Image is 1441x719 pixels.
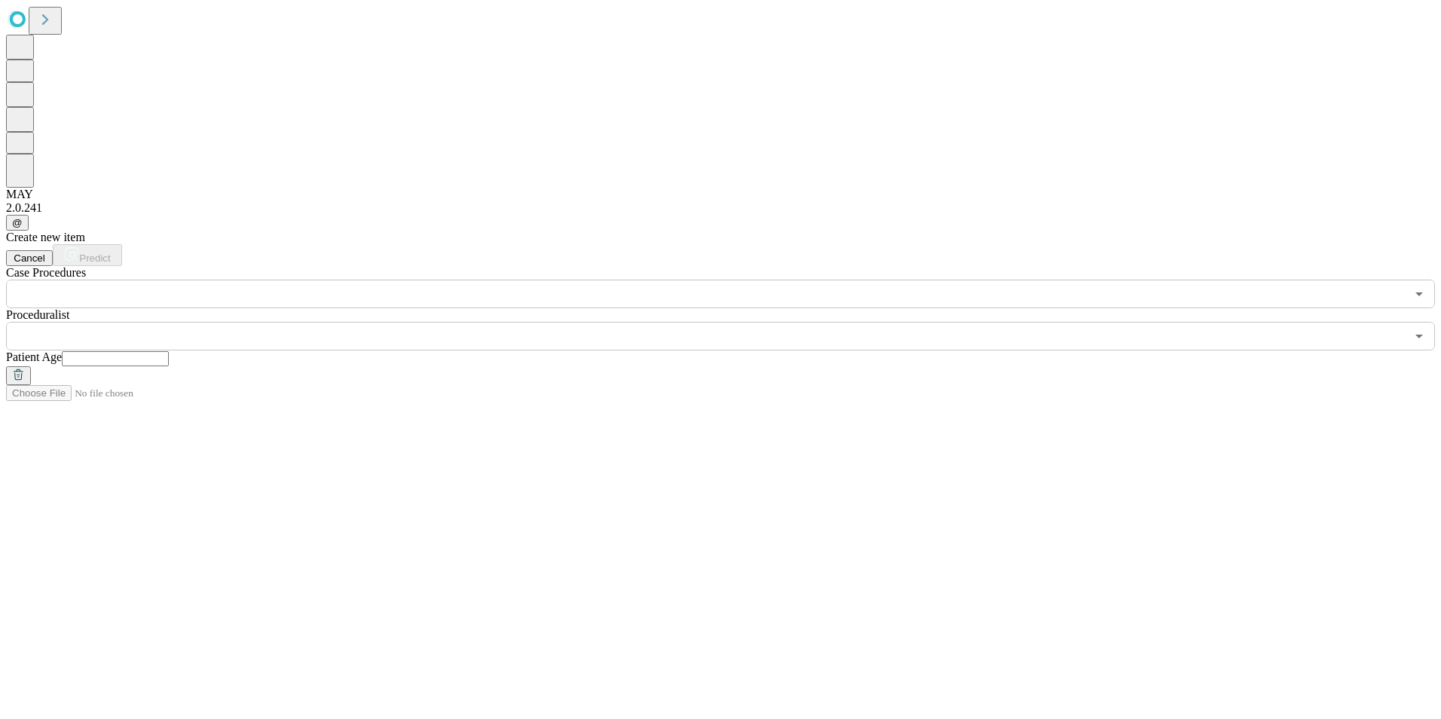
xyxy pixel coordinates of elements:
span: @ [12,217,23,228]
button: Open [1409,326,1430,347]
span: Cancel [14,252,45,264]
span: Create new item [6,231,85,243]
span: Predict [79,252,110,264]
div: MAY [6,188,1435,201]
button: @ [6,215,29,231]
span: Patient Age [6,350,62,363]
span: Proceduralist [6,308,69,321]
span: Scheduled Procedure [6,266,86,279]
div: 2.0.241 [6,201,1435,215]
button: Open [1409,283,1430,304]
button: Cancel [6,250,53,266]
button: Predict [53,244,122,266]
